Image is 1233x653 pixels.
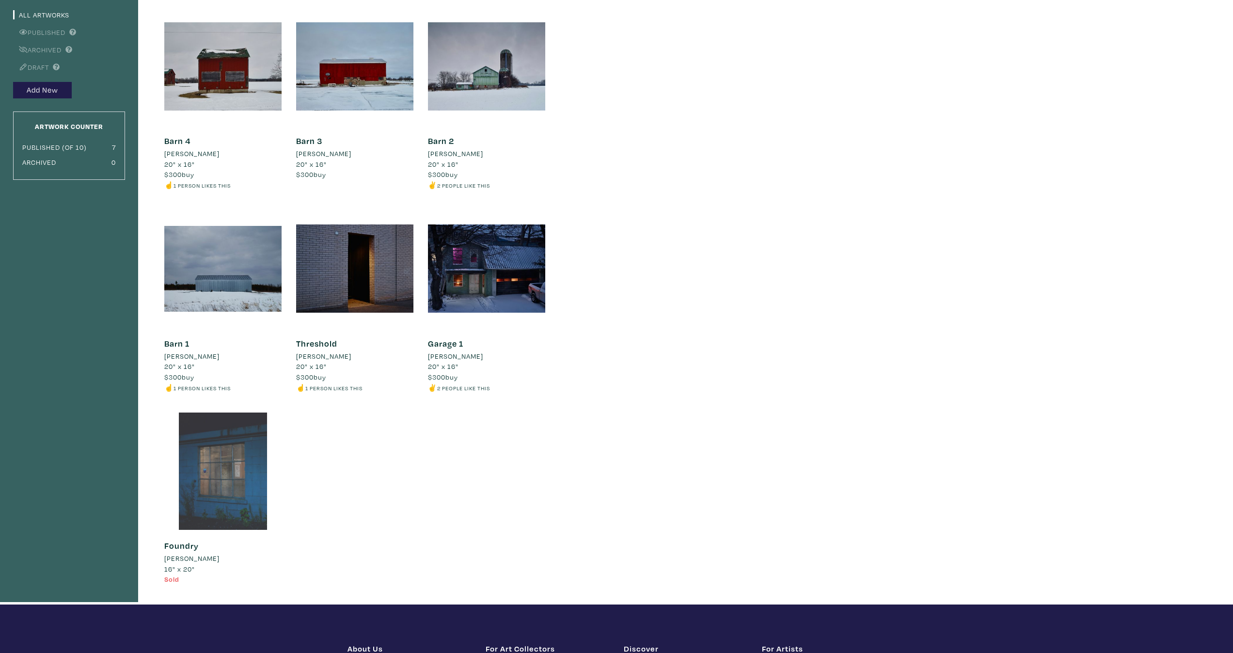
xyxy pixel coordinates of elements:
[296,351,351,362] li: [PERSON_NAME]
[428,159,458,169] span: 20" x 16"
[164,351,220,362] li: [PERSON_NAME]
[22,143,87,152] small: Published (of 10)
[296,135,322,146] a: Barn 3
[296,372,326,382] span: buy
[164,553,282,564] a: [PERSON_NAME]
[164,159,195,169] span: 20" x 16"
[164,553,220,564] li: [PERSON_NAME]
[164,351,282,362] a: [PERSON_NAME]
[296,170,314,179] span: $300
[296,362,327,371] span: 20" x 16"
[296,159,327,169] span: 20" x 16"
[428,148,483,159] li: [PERSON_NAME]
[428,372,458,382] span: buy
[428,362,458,371] span: 20" x 16"
[296,148,351,159] li: [PERSON_NAME]
[428,170,458,179] span: buy
[296,351,413,362] a: [PERSON_NAME]
[164,148,220,159] li: [PERSON_NAME]
[296,382,413,393] li: ☝️
[174,182,231,189] small: 1 person likes this
[164,372,194,382] span: buy
[296,170,326,179] span: buy
[428,148,545,159] a: [PERSON_NAME]
[13,10,69,19] a: All Artworks
[428,180,545,191] li: ✌️
[112,143,116,152] small: 7
[164,170,182,179] span: $300
[164,180,282,191] li: ☝️
[13,45,62,54] a: Archived
[164,564,195,573] span: 16" x 20"
[164,362,195,371] span: 20" x 16"
[437,182,490,189] small: 2 people like this
[296,148,413,159] a: [PERSON_NAME]
[428,338,463,349] a: Garage 1
[22,158,56,167] small: Archived
[428,170,445,179] span: $300
[296,372,314,382] span: $300
[164,135,190,146] a: Barn 4
[111,158,116,167] small: 0
[305,384,363,392] small: 1 person likes this
[13,63,49,72] a: Draft
[428,135,454,146] a: Barn 2
[164,540,199,551] a: Foundry
[164,338,190,349] a: Barn 1
[13,82,72,99] button: Add New
[13,28,65,37] a: Published
[164,148,282,159] a: [PERSON_NAME]
[164,170,194,179] span: buy
[428,372,445,382] span: $300
[437,384,490,392] small: 2 people like this
[428,382,545,393] li: ✌️
[164,382,282,393] li: ☝️
[164,574,179,584] span: Sold
[428,351,483,362] li: [PERSON_NAME]
[174,384,231,392] small: 1 person likes this
[164,372,182,382] span: $300
[35,122,103,131] small: Artwork Counter
[428,351,545,362] a: [PERSON_NAME]
[296,338,337,349] a: Threshold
